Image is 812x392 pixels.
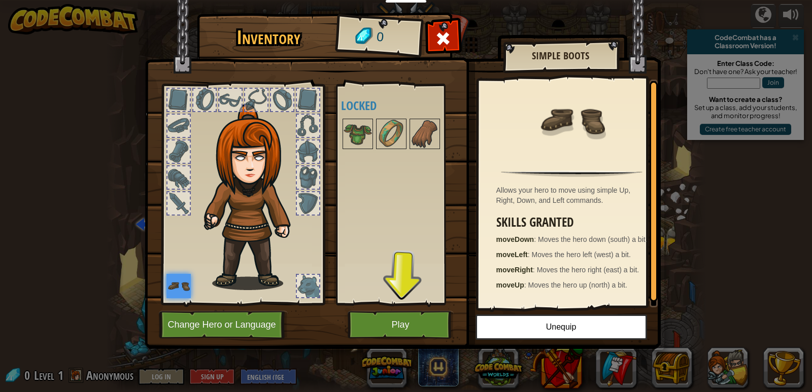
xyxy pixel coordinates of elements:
[524,281,528,289] span: :
[533,266,537,274] span: :
[377,120,405,148] img: portrait.png
[539,87,605,153] img: portrait.png
[534,235,538,243] span: :
[348,311,454,339] button: Play
[159,311,288,339] button: Change Hero or Language
[496,251,528,259] strong: moveLeft
[476,314,647,340] button: Unequip
[496,235,534,243] strong: moveDown
[341,99,468,112] h4: Locked
[496,281,524,289] strong: moveUp
[376,28,384,47] span: 0
[532,251,631,259] span: Moves the hero left (west) a bit.
[166,274,191,298] img: portrait.png
[204,27,333,48] h1: Inventory
[528,251,532,259] span: :
[344,120,372,148] img: portrait.png
[199,103,309,290] img: hair_f2.png
[528,281,627,289] span: Moves the hero up (north) a bit.
[501,170,642,177] img: hr.png
[513,50,608,61] h2: Simple Boots
[496,266,533,274] strong: moveRight
[496,216,653,229] h3: Skills Granted
[496,185,653,205] div: Allows your hero to move using simple Up, Right, Down, and Left commands.
[538,235,648,243] span: Moves the hero down (south) a bit.
[537,266,639,274] span: Moves the hero right (east) a bit.
[411,120,439,148] img: portrait.png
